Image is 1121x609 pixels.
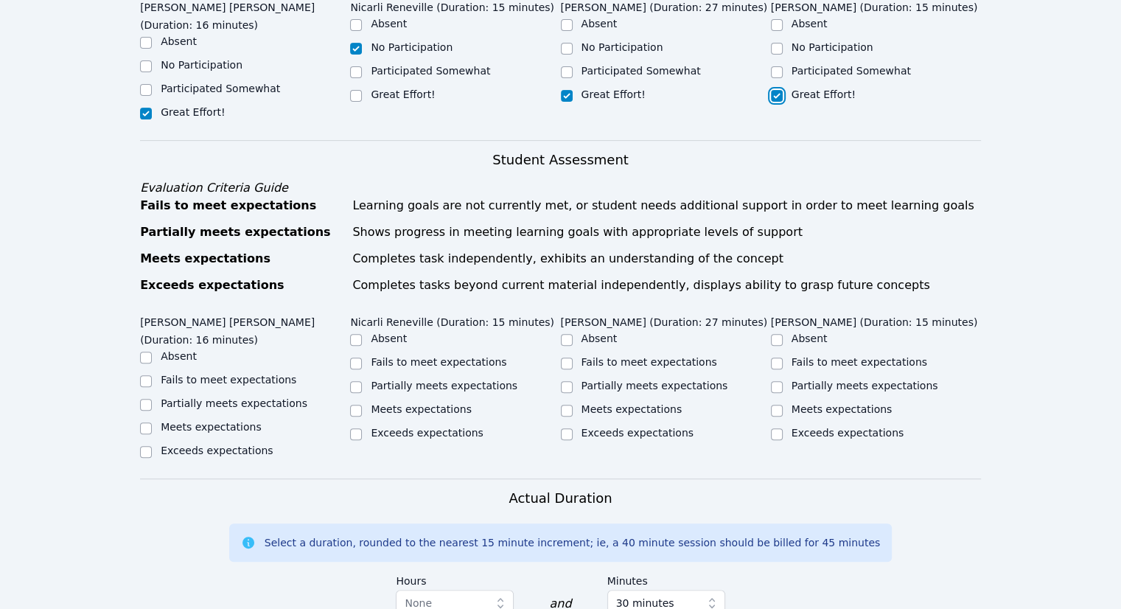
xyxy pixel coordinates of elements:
[140,179,981,197] div: Evaluation Criteria Guide
[161,350,197,362] label: Absent
[792,356,927,368] label: Fails to meet expectations
[582,333,618,344] label: Absent
[509,488,612,509] h3: Actual Duration
[161,445,273,456] label: Exceeds expectations
[371,41,453,53] label: No Participation
[140,276,343,294] div: Exceeds expectations
[161,106,225,118] label: Great Effort!
[792,65,911,77] label: Participated Somewhat
[582,88,646,100] label: Great Effort!
[792,333,828,344] label: Absent
[371,88,435,100] label: Great Effort!
[352,223,981,241] div: Shows progress in meeting learning goals with appropriate levels of support
[161,83,280,94] label: Participated Somewhat
[161,421,262,433] label: Meets expectations
[265,535,880,550] div: Select a duration, rounded to the nearest 15 minute increment; ie, a 40 minute session should be ...
[352,276,981,294] div: Completes tasks beyond current material independently, displays ability to grasp future concepts
[792,18,828,29] label: Absent
[371,356,506,368] label: Fails to meet expectations
[561,309,768,331] legend: [PERSON_NAME] (Duration: 27 minutes)
[161,374,296,386] label: Fails to meet expectations
[771,309,978,331] legend: [PERSON_NAME] (Duration: 15 minutes)
[792,427,904,439] label: Exceeds expectations
[140,250,343,268] div: Meets expectations
[371,65,490,77] label: Participated Somewhat
[140,309,350,349] legend: [PERSON_NAME] [PERSON_NAME] (Duration: 16 minutes)
[140,197,343,215] div: Fails to meet expectations
[405,597,432,609] span: None
[582,41,663,53] label: No Participation
[792,403,893,415] label: Meets expectations
[582,427,694,439] label: Exceeds expectations
[352,250,981,268] div: Completes task independently, exhibits an understanding of the concept
[792,88,856,100] label: Great Effort!
[582,18,618,29] label: Absent
[792,380,938,391] label: Partially meets expectations
[607,568,725,590] label: Minutes
[582,380,728,391] label: Partially meets expectations
[350,309,554,331] legend: Nicarli Reneville (Duration: 15 minutes)
[161,397,307,409] label: Partially meets expectations
[140,223,343,241] div: Partially meets expectations
[371,427,483,439] label: Exceeds expectations
[161,59,242,71] label: No Participation
[371,333,407,344] label: Absent
[352,197,981,215] div: Learning goals are not currently met, or student needs additional support in order to meet learni...
[140,150,981,170] h3: Student Assessment
[161,35,197,47] label: Absent
[371,403,472,415] label: Meets expectations
[582,356,717,368] label: Fails to meet expectations
[371,380,517,391] label: Partially meets expectations
[582,403,682,415] label: Meets expectations
[582,65,701,77] label: Participated Somewhat
[396,568,514,590] label: Hours
[792,41,873,53] label: No Participation
[371,18,407,29] label: Absent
